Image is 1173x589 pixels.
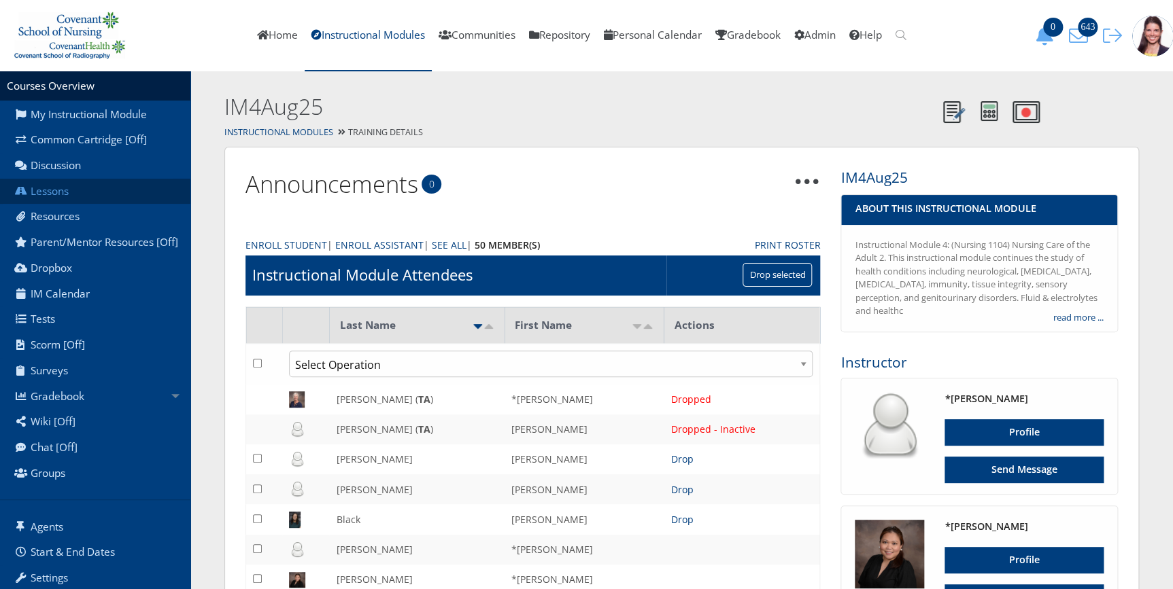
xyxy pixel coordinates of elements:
h4: About This Instructional Module [855,202,1104,215]
img: asc_active.png [473,324,483,329]
div: Dropped - Inactive [670,422,813,436]
h3: Instructor [840,353,1118,372]
input: Drop selected [743,263,812,287]
img: Calculator [981,101,998,121]
img: user_64.png [855,392,924,461]
img: asc.png [632,324,643,329]
b: TA [418,393,430,406]
a: Courses Overview [7,79,95,93]
a: Enroll Student [245,238,327,252]
img: 2687_125_125.jpg [855,520,924,588]
h3: IM4Aug25 [840,168,1118,188]
th: Actions [664,307,819,344]
img: desc.png [483,324,494,329]
a: Profile [945,547,1104,573]
div: | | | [245,238,734,252]
span: 643 [1078,18,1098,37]
a: Drop [670,513,693,526]
span: 0 [1043,18,1063,37]
td: [PERSON_NAME] [505,504,664,534]
button: 643 [1064,26,1098,46]
a: Instructional Modules [224,126,333,138]
td: [PERSON_NAME] [329,474,504,504]
div: Training Details [190,123,1173,143]
th: Last Name [329,307,504,344]
td: [PERSON_NAME] [505,474,664,504]
h4: *[PERSON_NAME] [945,392,1104,406]
td: [PERSON_NAME] [505,414,664,444]
td: [PERSON_NAME] [329,535,504,565]
a: Enroll Assistant [335,238,424,252]
span: 0 [422,175,441,194]
h2: IM4Aug25 [224,92,936,122]
a: Drop [670,452,693,465]
a: 643 [1064,28,1098,42]
td: *[PERSON_NAME] [505,535,664,565]
a: Print Roster [754,238,820,252]
img: Record Video Note [1013,101,1040,123]
a: read more ... [1053,311,1104,325]
a: Drop [670,483,693,496]
img: desc.png [643,324,653,329]
a: Announcements0 [245,168,418,200]
h4: *[PERSON_NAME] [945,520,1104,533]
td: [PERSON_NAME] ( ) [329,414,504,444]
a: 0 [1030,28,1064,42]
a: Send Message [945,457,1104,483]
td: [PERSON_NAME] [505,444,664,474]
button: 0 [1030,26,1064,46]
img: 1943_125_125.jpg [1132,16,1173,56]
td: [PERSON_NAME] ( ) [329,384,504,414]
h1: Instructional Module Attendees [252,264,473,285]
b: TA [418,423,430,435]
div: Dropped [670,392,813,406]
img: Notes [943,101,965,123]
a: Profile [945,419,1104,446]
div: Instructional Module 4: (Nursing 1104) Nursing Care of the Adult 2. This instructional module con... [855,238,1104,318]
td: Black [329,504,504,534]
td: *[PERSON_NAME] [505,384,664,414]
th: First Name [505,307,664,344]
td: [PERSON_NAME] [329,444,504,474]
a: See All [432,238,466,252]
